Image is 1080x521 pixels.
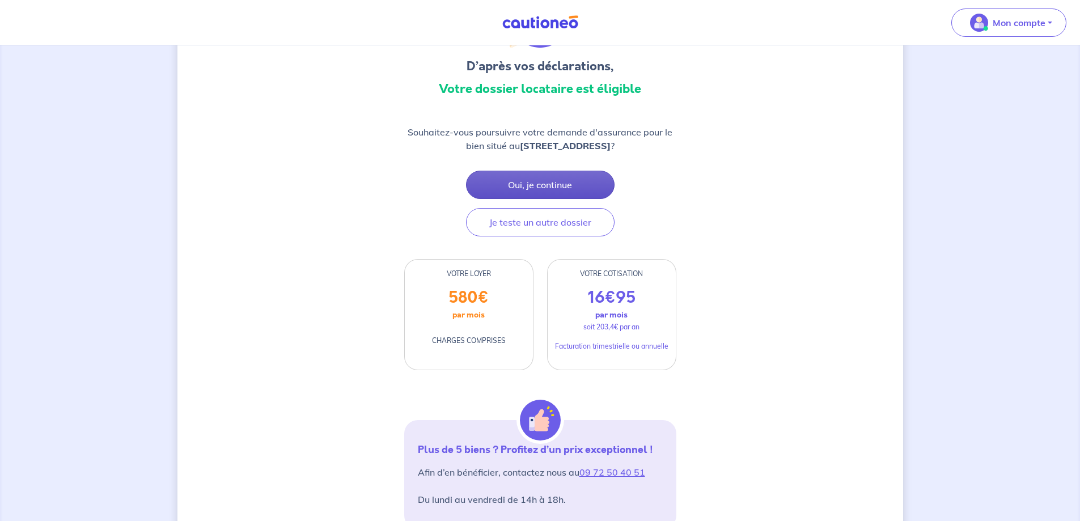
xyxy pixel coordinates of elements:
button: Oui, je continue [466,171,615,199]
p: Afin d’en bénéficier, contactez nous au Du lundi au vendredi de 14h à 18h. [418,465,663,506]
p: 580 € [448,288,489,307]
button: illu_account_valid_menu.svgMon compte [951,9,1066,37]
p: 16 [588,288,636,307]
span: € [605,286,616,309]
p: soit 203,4€ par an [583,322,639,332]
div: VOTRE LOYER [405,269,533,279]
div: VOTRE COTISATION [548,269,676,279]
img: Cautioneo [498,15,583,29]
span: 95 [616,286,636,309]
h3: Votre dossier locataire est éligible [404,80,676,98]
p: CHARGES COMPRISES [432,336,506,346]
strong: Plus de 5 biens ? Profitez d’un prix exceptionnel ! [418,442,653,457]
a: 09 72 50 40 51 [579,467,645,478]
p: Mon compte [993,16,1045,29]
p: Souhaitez-vous poursuivre votre demande d'assurance pour le bien situé au ? [404,125,676,153]
p: par mois [595,307,628,322]
strong: [STREET_ADDRESS] [520,140,611,151]
button: Je teste un autre dossier [466,208,615,236]
p: par mois [452,307,485,322]
p: Facturation trimestrielle ou annuelle [555,341,668,351]
h3: D’après vos déclarations, [404,57,676,75]
img: illu_alert_hand.svg [520,400,561,440]
img: illu_account_valid_menu.svg [970,14,988,32]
